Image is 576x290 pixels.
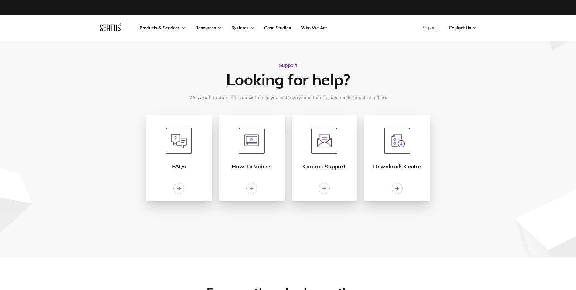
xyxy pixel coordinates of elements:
[303,128,346,170] a: Contact Support
[373,128,421,170] a: Downloads Centre
[140,25,185,31] a: Products & Services
[189,94,387,101] div: We’ve got a library of resources to help you with everything from installation to troubleshooting.
[423,25,439,31] a: Support
[231,25,254,31] a: Systems
[373,163,421,170] div: Downloads Centre
[195,25,221,31] a: Resources
[226,70,349,89] h1: Looking for help?
[303,163,346,170] div: Contact Support
[279,62,297,68] div: Support
[166,128,192,170] a: FAQs
[232,128,271,170] a: How-To Videos
[232,163,271,170] div: How-To Videos
[301,25,327,31] a: Who We Are
[449,25,476,31] a: Contact Us
[264,25,291,31] a: Case Studies
[172,163,186,170] div: FAQs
